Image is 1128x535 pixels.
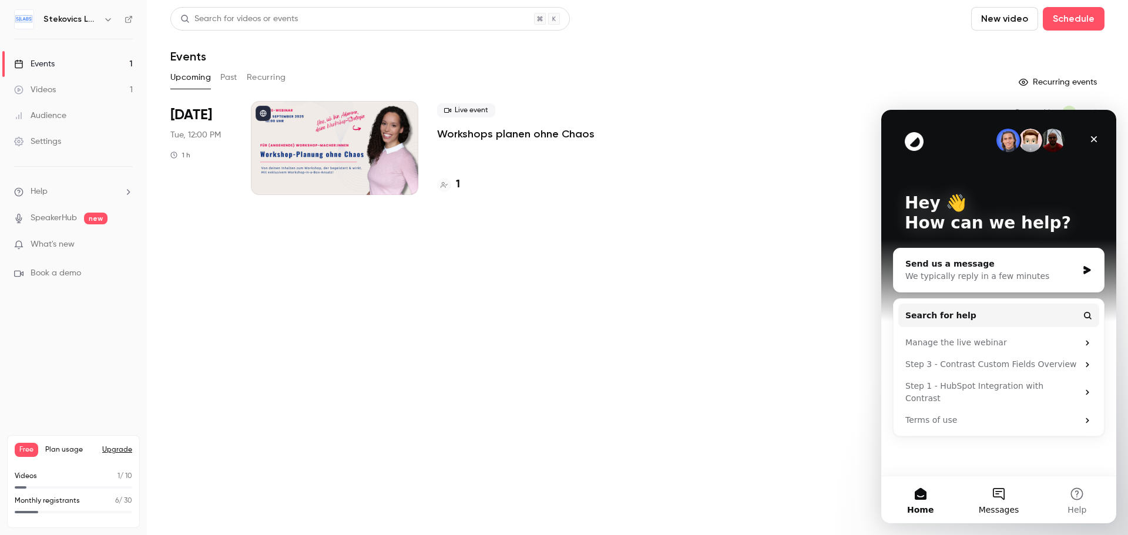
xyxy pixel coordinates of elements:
span: AS [1065,106,1074,120]
span: 6 [115,497,119,504]
div: Videos [14,84,56,96]
li: help-dropdown-opener [14,186,133,198]
p: Videos [15,471,37,482]
div: Settings [14,136,61,147]
h1: Events [170,49,206,63]
span: Live event [437,103,495,117]
span: Book a demo [31,267,81,280]
h6: Stekovics LABS [43,14,99,25]
img: Stekovics LABS [15,10,33,29]
span: [DATE] [170,106,212,125]
span: Free [15,443,38,457]
p: / 10 [117,471,132,482]
span: new [84,213,108,224]
a: 1 [437,177,460,193]
span: Plan usage [45,445,95,455]
iframe: Intercom live chat [881,110,1116,523]
div: Sep 30 Tue, 12:00 PM (Europe/Berlin) [170,101,232,195]
span: Created by [1014,106,1057,120]
span: What's new [31,238,75,251]
button: Upgrade [102,445,132,455]
p: Monthly registrants [15,496,80,506]
a: SpeakerHub [31,212,77,224]
span: Adamma Stekovics [1062,106,1076,120]
button: Upcoming [170,68,211,87]
span: Tue, 12:00 PM [170,129,221,141]
button: Past [220,68,237,87]
div: Search for videos or events [180,13,298,25]
span: Help [31,186,48,198]
p: / 30 [115,496,132,506]
div: Events [14,58,55,70]
button: Recurring events [1013,73,1104,92]
button: New video [971,7,1038,31]
button: Recurring [247,68,286,87]
a: Workshops planen ohne Chaos [437,127,595,141]
div: 1 h [170,150,190,160]
div: Audience [14,110,66,122]
h4: 1 [456,177,460,193]
span: 1 [117,473,120,480]
button: Schedule [1043,7,1104,31]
